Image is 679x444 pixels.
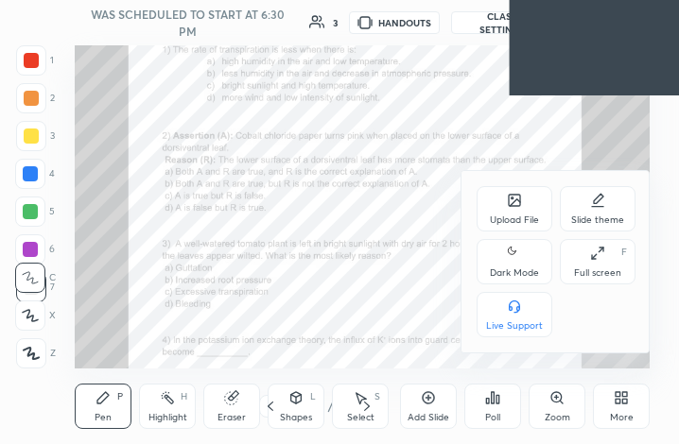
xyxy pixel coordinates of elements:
div: Slide theme [571,215,624,225]
div: Live Support [486,321,543,331]
div: Full screen [574,268,621,278]
div: F [621,248,627,257]
div: Dark Mode [490,268,539,278]
div: Upload File [490,215,539,225]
